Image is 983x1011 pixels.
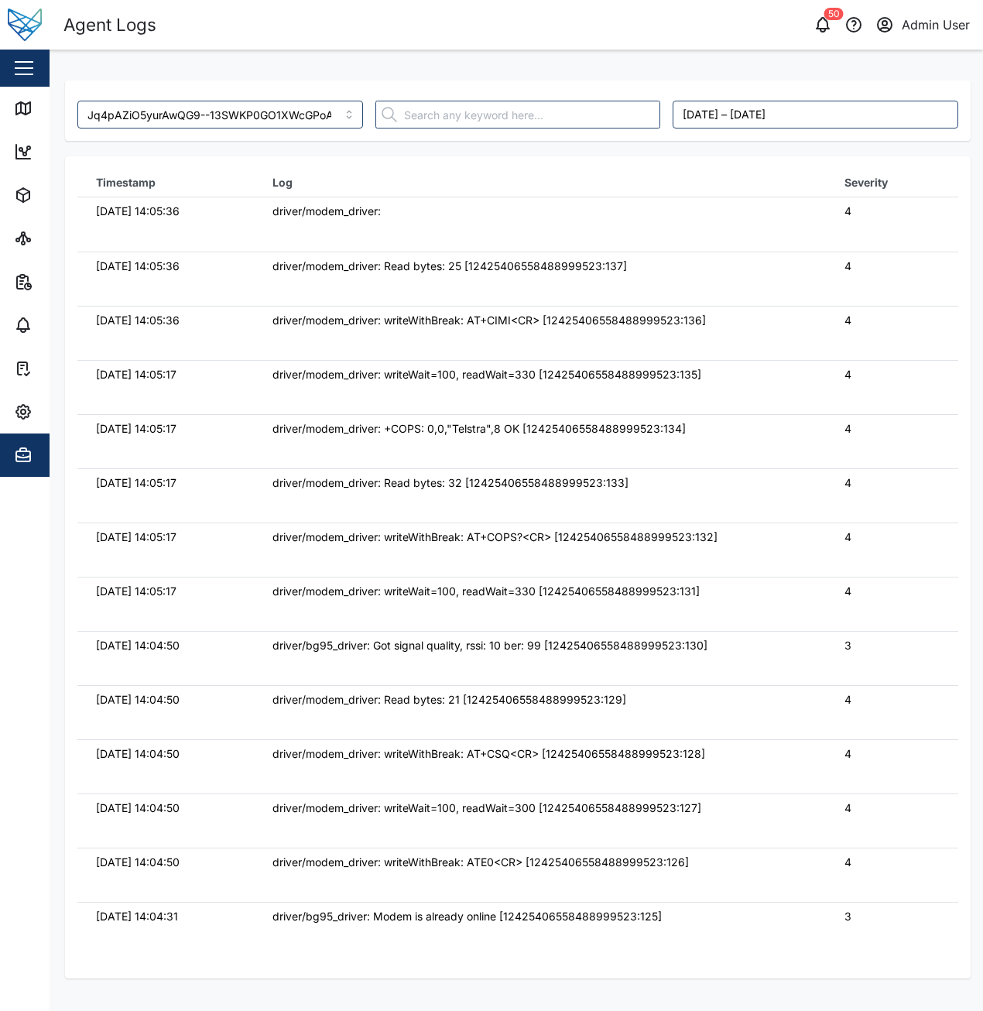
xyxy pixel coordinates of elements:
div: [DATE] 14:04:50 [96,637,235,654]
div: driver/modem_driver: Read bytes: 21 [12425406558488999523:129] [272,691,808,708]
div: 4 [844,800,940,817]
div: 3 [844,908,940,925]
input: Search any keyword here... [375,101,661,129]
div: Map [40,100,75,117]
div: 4 [844,420,940,437]
img: Main Logo [8,8,42,42]
div: Tasks [40,360,83,377]
div: driver/modem_driver: +COPS: 0,0,"Telstra",8 OK [12425406558488999523:134] [272,420,808,437]
div: driver/modem_driver: writeWithBreak: ATE0<CR> [12425406558488999523:126] [272,854,808,871]
th: Severity [826,169,958,197]
div: driver/modem_driver: writeWithBreak: AT+COPS?<CR> [12425406558488999523:132] [272,529,808,546]
div: Sites [40,230,77,247]
div: 4 [844,312,940,329]
div: 4 [844,366,940,383]
th: Log [254,169,827,197]
div: Agent Logs [63,12,156,39]
div: [DATE] 14:05:17 [96,529,235,546]
th: Timestamp [77,169,254,197]
div: driver/modem_driver: writeWithBreak: AT+CIMI<CR> [12425406558488999523:136] [272,312,808,329]
div: [DATE] 14:05:17 [96,366,235,383]
div: [DATE] 14:04:50 [96,854,235,871]
div: [DATE] 14:05:36 [96,312,235,329]
div: driver/modem_driver: Read bytes: 25 [12425406558488999523:137] [272,258,808,275]
button: Admin User [874,14,971,36]
div: 4 [844,691,940,708]
div: driver/modem_driver: [272,203,808,220]
div: 4 [844,475,940,492]
div: 50 [824,8,844,20]
div: [DATE] 14:05:36 [96,203,235,220]
div: driver/modem_driver: writeWait=100, readWait=300 [12425406558488999523:127] [272,800,808,817]
div: [DATE] 14:04:31 [96,908,235,925]
div: Reports [40,273,93,290]
div: [DATE] 14:04:50 [96,800,235,817]
div: driver/bg95_driver: Got signal quality, rssi: 10 ber: 99 [12425406558488999523:130] [272,637,808,654]
div: 4 [844,529,940,546]
input: Choose an asset [77,101,363,129]
div: [DATE] 14:04:50 [96,691,235,708]
div: 4 [844,745,940,763]
div: Settings [40,403,95,420]
div: [DATE] 14:05:17 [96,583,235,600]
div: driver/modem_driver: Read bytes: 32 [12425406558488999523:133] [272,475,808,492]
div: driver/modem_driver: writeWait=100, readWait=330 [12425406558488999523:131] [272,583,808,600]
div: 4 [844,583,940,600]
div: [DATE] 14:04:50 [96,745,235,763]
div: Admin User [902,15,970,35]
div: Alarms [40,317,88,334]
div: driver/bg95_driver: Modem is already online [12425406558488999523:125] [272,908,808,925]
div: driver/modem_driver: writeWithBreak: AT+CSQ<CR> [12425406558488999523:128] [272,745,808,763]
div: [DATE] 14:05:36 [96,258,235,275]
div: 4 [844,854,940,871]
div: driver/modem_driver: writeWait=100, readWait=330 [12425406558488999523:135] [272,366,808,383]
div: [DATE] 14:05:17 [96,420,235,437]
div: 4 [844,203,940,220]
div: Admin [40,447,86,464]
div: [DATE] 14:05:17 [96,475,235,492]
div: 4 [844,258,940,275]
div: 3 [844,637,940,654]
div: Assets [40,187,88,204]
div: Dashboard [40,143,110,160]
button: August 13, 2025 – August 20, 2025 [673,101,958,129]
